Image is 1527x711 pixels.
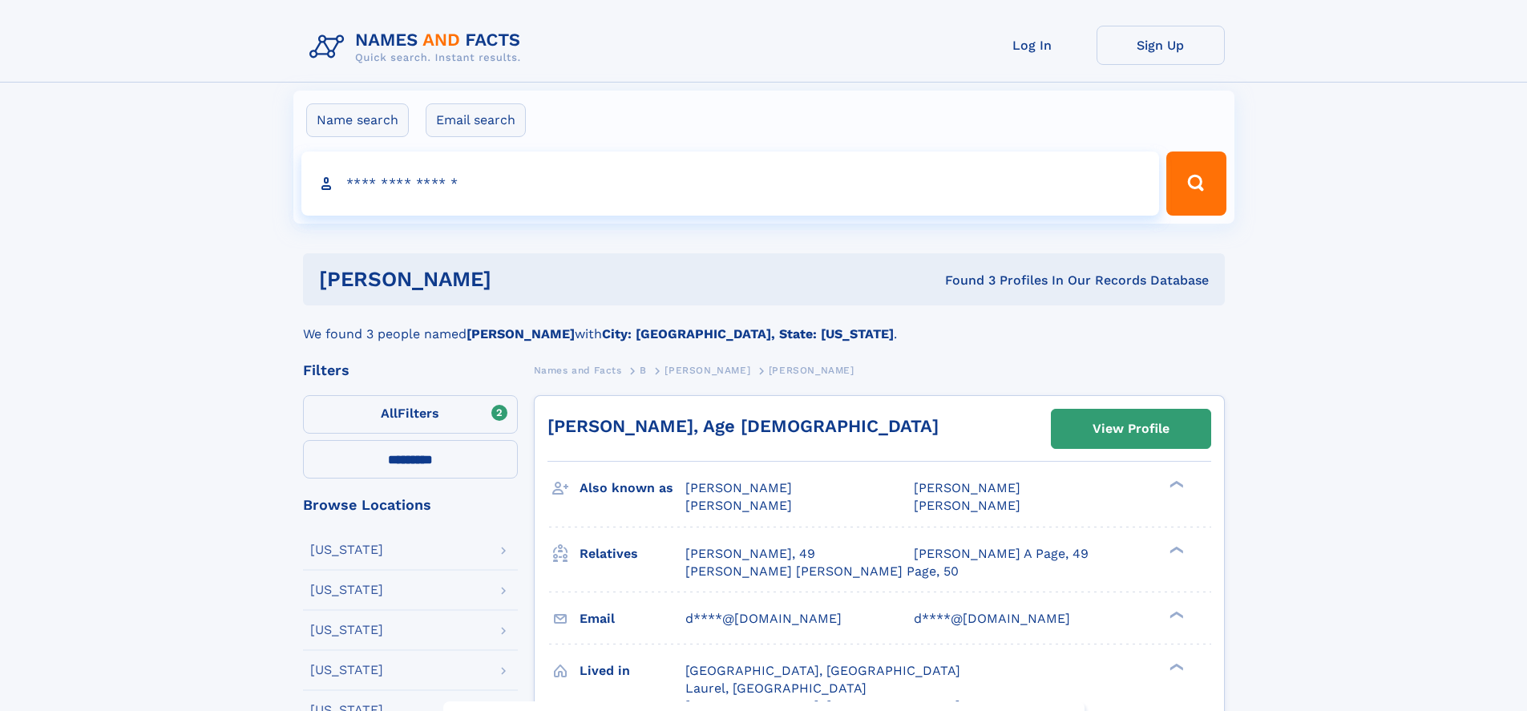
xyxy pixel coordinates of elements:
b: City: [GEOGRAPHIC_DATA], State: [US_STATE] [602,326,894,341]
a: [PERSON_NAME] A Page, 49 [914,545,1089,563]
span: [PERSON_NAME] [914,498,1020,513]
span: [PERSON_NAME] [665,365,750,376]
input: search input [301,151,1160,216]
h3: Lived in [580,657,685,685]
span: All [381,406,398,421]
div: [US_STATE] [310,624,383,636]
span: [PERSON_NAME] [685,480,792,495]
span: [PERSON_NAME] [914,480,1020,495]
a: [PERSON_NAME] [665,360,750,380]
a: Sign Up [1097,26,1225,65]
h3: Email [580,605,685,632]
a: Names and Facts [534,360,622,380]
a: [PERSON_NAME], Age [DEMOGRAPHIC_DATA] [547,416,939,436]
div: Filters [303,363,518,378]
div: Browse Locations [303,498,518,512]
h3: Relatives [580,540,685,568]
a: B [640,360,647,380]
span: [PERSON_NAME] [685,498,792,513]
span: [GEOGRAPHIC_DATA], [GEOGRAPHIC_DATA] [685,663,960,678]
span: Laurel, [GEOGRAPHIC_DATA] [685,681,867,696]
a: Log In [968,26,1097,65]
div: [US_STATE] [310,543,383,556]
div: [US_STATE] [310,664,383,677]
label: Email search [426,103,526,137]
div: ❯ [1165,661,1185,672]
div: ❯ [1165,479,1185,490]
h3: Also known as [580,475,685,502]
label: Filters [303,395,518,434]
div: We found 3 people named with . [303,305,1225,344]
button: Search Button [1166,151,1226,216]
b: [PERSON_NAME] [467,326,575,341]
a: [PERSON_NAME], 49 [685,545,815,563]
div: [US_STATE] [310,584,383,596]
div: ❯ [1165,609,1185,620]
a: View Profile [1052,410,1210,448]
span: B [640,365,647,376]
label: Name search [306,103,409,137]
img: Logo Names and Facts [303,26,534,69]
div: View Profile [1093,410,1169,447]
span: [PERSON_NAME] [769,365,854,376]
div: Found 3 Profiles In Our Records Database [718,272,1209,289]
h1: [PERSON_NAME] [319,269,718,289]
div: ❯ [1165,544,1185,555]
a: [PERSON_NAME] [PERSON_NAME] Page, 50 [685,563,959,580]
